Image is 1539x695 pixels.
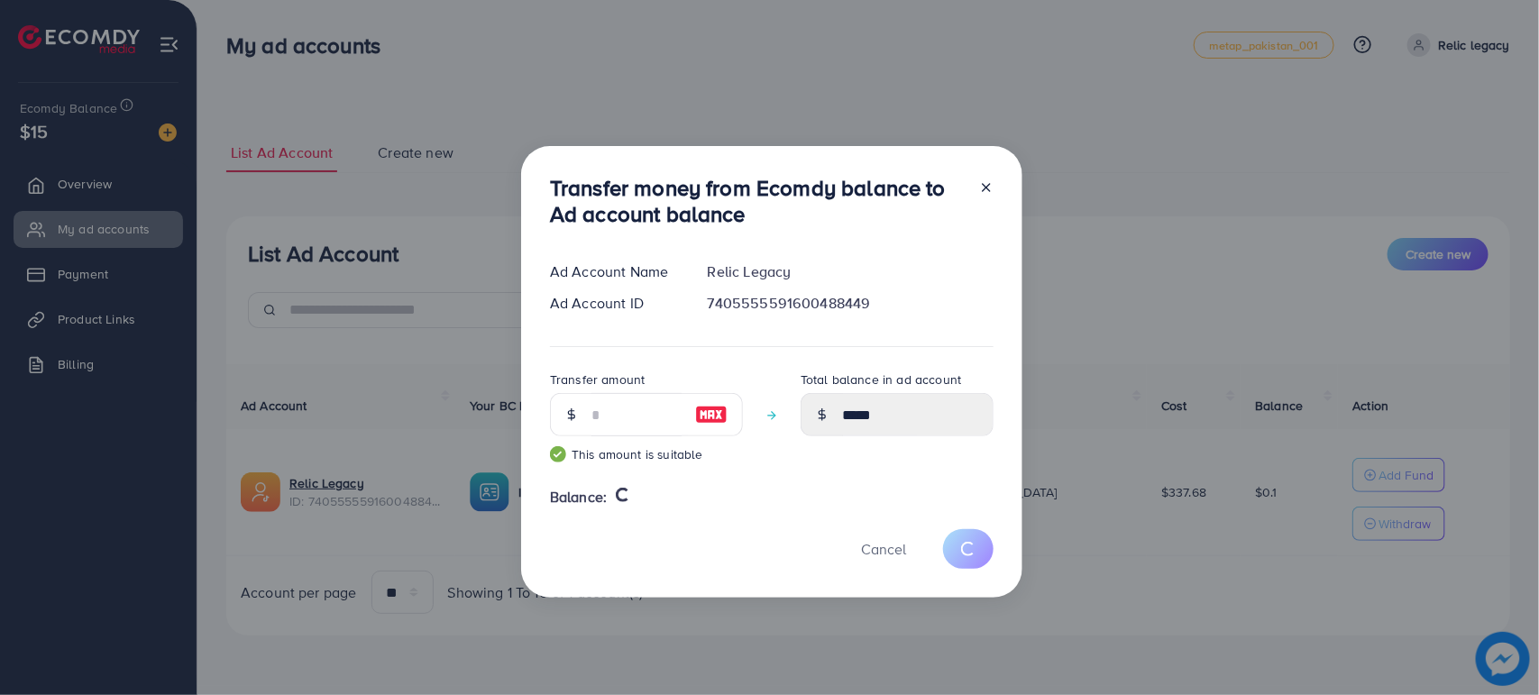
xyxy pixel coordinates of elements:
[550,370,645,389] label: Transfer amount
[838,529,929,568] button: Cancel
[695,404,728,425] img: image
[861,539,906,559] span: Cancel
[550,487,607,508] span: Balance:
[693,293,1008,314] div: 7405555591600488449
[550,175,965,227] h3: Transfer money from Ecomdy balance to Ad account balance
[693,261,1008,282] div: Relic Legacy
[536,293,693,314] div: Ad Account ID
[550,446,566,462] img: guide
[801,370,961,389] label: Total balance in ad account
[550,445,743,463] small: This amount is suitable
[536,261,693,282] div: Ad Account Name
